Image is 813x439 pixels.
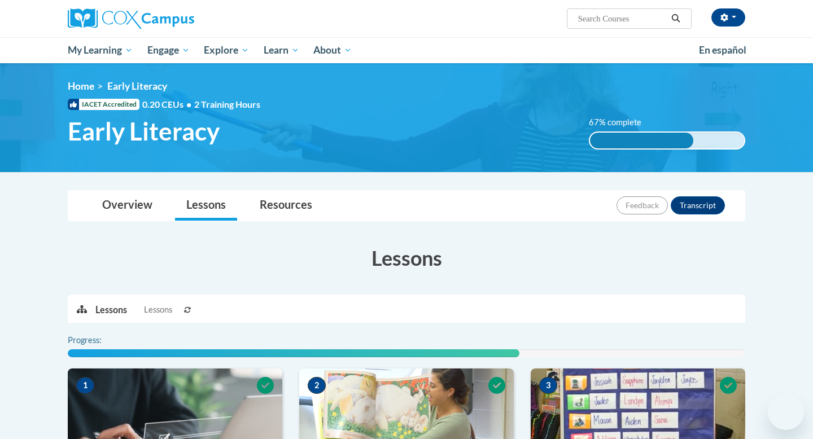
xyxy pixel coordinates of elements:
p: Lessons [95,304,127,316]
button: Account Settings [711,8,745,27]
span: About [313,43,352,57]
label: Progress: [68,334,133,346]
span: Engage [147,43,190,57]
span: 2 [308,377,326,394]
a: Learn [256,37,307,63]
a: Explore [196,37,256,63]
input: Search Courses [577,12,667,25]
a: Home [68,80,94,92]
span: 0.20 CEUs [142,98,194,111]
div: Main menu [51,37,762,63]
span: 1 [76,377,94,394]
iframe: Button to launch messaging window [768,394,804,430]
label: 67% complete [589,116,654,129]
a: My Learning [60,37,140,63]
h3: Lessons [68,244,745,272]
span: Lessons [144,304,172,316]
span: 3 [539,377,557,394]
div: 67% complete [590,133,693,148]
span: Explore [204,43,249,57]
span: Learn [264,43,299,57]
span: • [186,99,191,109]
img: Cox Campus [68,8,194,29]
span: Early Literacy [68,116,220,146]
button: Search [667,12,684,25]
span: En español [699,44,746,56]
button: Transcript [671,196,725,214]
a: Engage [140,37,197,63]
span: IACET Accredited [68,99,139,110]
span: 2 Training Hours [194,99,260,109]
a: Resources [248,191,324,221]
span: Early Literacy [107,80,167,92]
a: About [307,37,360,63]
a: Lessons [175,191,237,221]
span: My Learning [68,43,133,57]
a: Cox Campus [68,8,282,29]
a: En español [692,38,754,62]
button: Feedback [617,196,668,214]
a: Overview [91,191,164,221]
